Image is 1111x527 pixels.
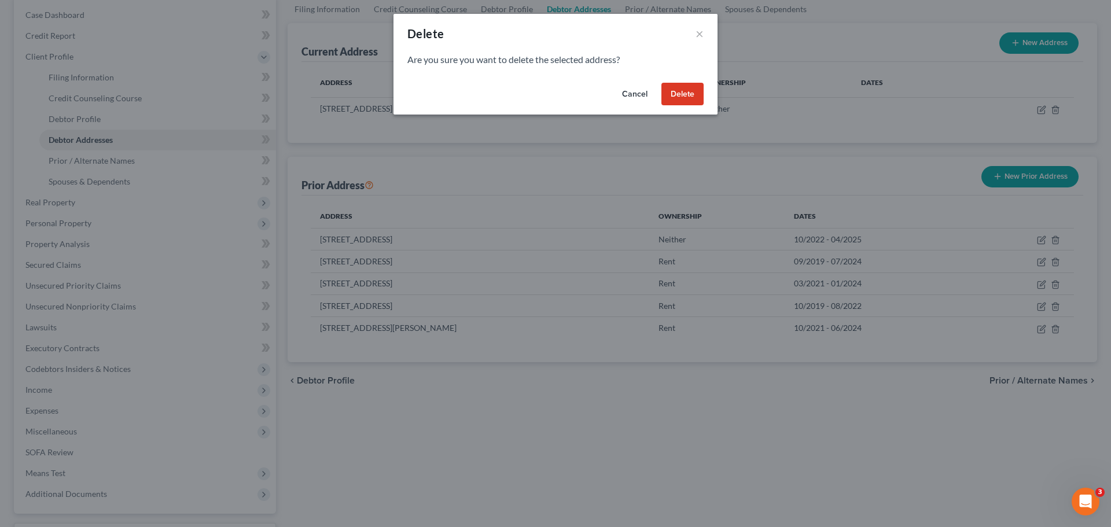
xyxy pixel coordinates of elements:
[1072,488,1099,515] iframe: Intercom live chat
[613,83,657,106] button: Cancel
[696,27,704,40] button: ×
[407,53,704,67] p: Are you sure you want to delete the selected address?
[661,83,704,106] button: Delete
[407,25,444,42] div: Delete
[1095,488,1105,497] span: 3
